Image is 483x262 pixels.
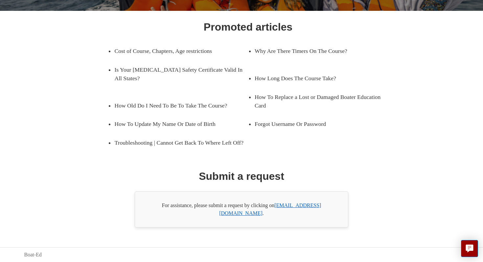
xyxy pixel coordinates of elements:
a: How Old Do I Need To Be To Take The Course? [114,96,238,115]
a: Forgot Username Or Password [255,115,379,133]
a: Troubleshooting | Cannot Get Back To Where Left Off? [114,133,248,152]
h1: Submit a request [199,168,284,184]
button: Live chat [461,240,478,257]
a: Cost of Course, Chapters, Age restrictions [114,42,238,60]
a: How To Replace a Lost or Damaged Boater Education Card [255,88,388,115]
h1: Promoted articles [204,19,292,35]
a: How To Update My Name Or Date of Birth [114,115,238,133]
div: For assistance, please submit a request by clicking on . [135,191,348,227]
a: [EMAIL_ADDRESS][DOMAIN_NAME] [219,202,321,216]
a: Why Are There Timers On The Course? [255,42,379,60]
a: Boat-Ed [24,251,42,259]
a: How Long Does The Course Take? [255,69,379,87]
a: Is Your [MEDICAL_DATA] Safety Certificate Valid In All States? [114,60,248,88]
